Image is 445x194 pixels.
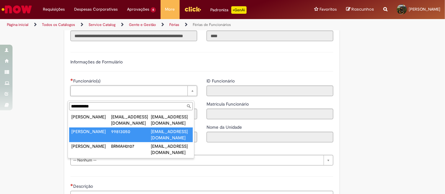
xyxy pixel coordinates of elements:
[111,128,151,135] div: 99813050
[71,143,111,149] div: [PERSON_NAME]
[151,128,191,141] div: [EMAIL_ADDRESS][DOMAIN_NAME]
[71,114,111,120] div: [PERSON_NAME]
[111,114,151,126] div: [EMAIL_ADDRESS][DOMAIN_NAME]
[151,114,191,126] div: [EMAIL_ADDRESS][DOMAIN_NAME]
[71,128,111,135] div: [PERSON_NAME]
[68,112,194,158] ul: Funcionário(s)
[111,143,151,149] div: BRMAH0107
[151,143,191,156] div: [EMAIL_ADDRESS][DOMAIN_NAME]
